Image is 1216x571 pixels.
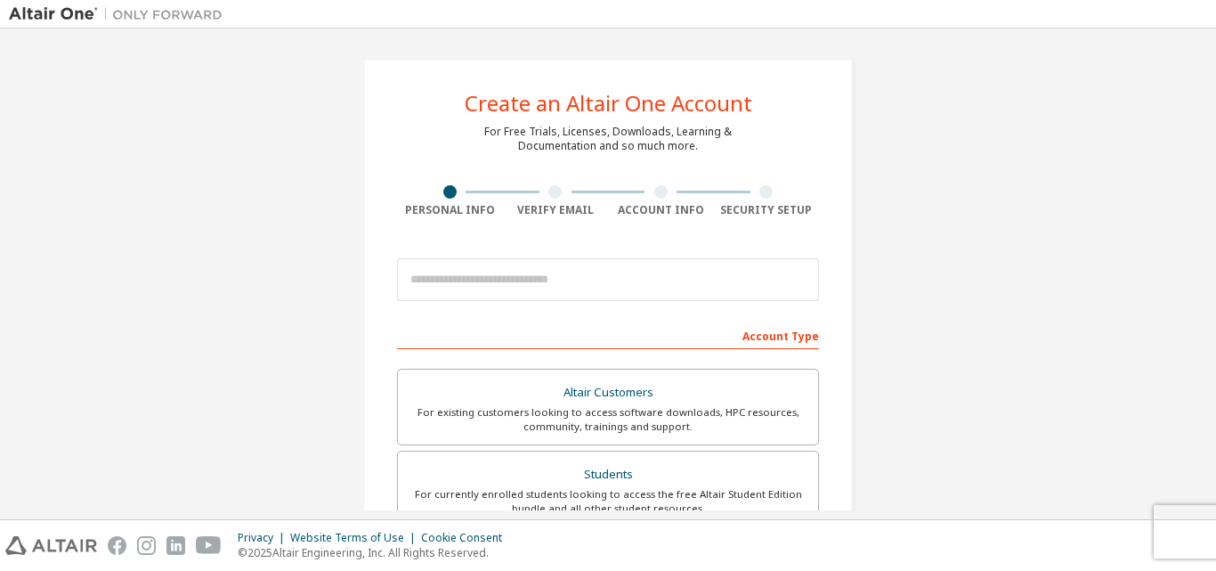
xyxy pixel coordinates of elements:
[503,203,609,217] div: Verify Email
[409,405,807,434] div: For existing customers looking to access software downloads, HPC resources, community, trainings ...
[290,531,421,545] div: Website Terms of Use
[465,93,752,114] div: Create an Altair One Account
[397,203,503,217] div: Personal Info
[238,531,290,545] div: Privacy
[397,321,819,349] div: Account Type
[409,462,807,487] div: Students
[9,5,231,23] img: Altair One
[714,203,820,217] div: Security Setup
[608,203,714,217] div: Account Info
[409,380,807,405] div: Altair Customers
[5,536,97,555] img: altair_logo.svg
[421,531,513,545] div: Cookie Consent
[409,487,807,516] div: For currently enrolled students looking to access the free Altair Student Edition bundle and all ...
[166,536,185,555] img: linkedin.svg
[484,125,732,153] div: For Free Trials, Licenses, Downloads, Learning & Documentation and so much more.
[238,545,513,560] p: © 2025 Altair Engineering, Inc. All Rights Reserved.
[108,536,126,555] img: facebook.svg
[196,536,222,555] img: youtube.svg
[137,536,156,555] img: instagram.svg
